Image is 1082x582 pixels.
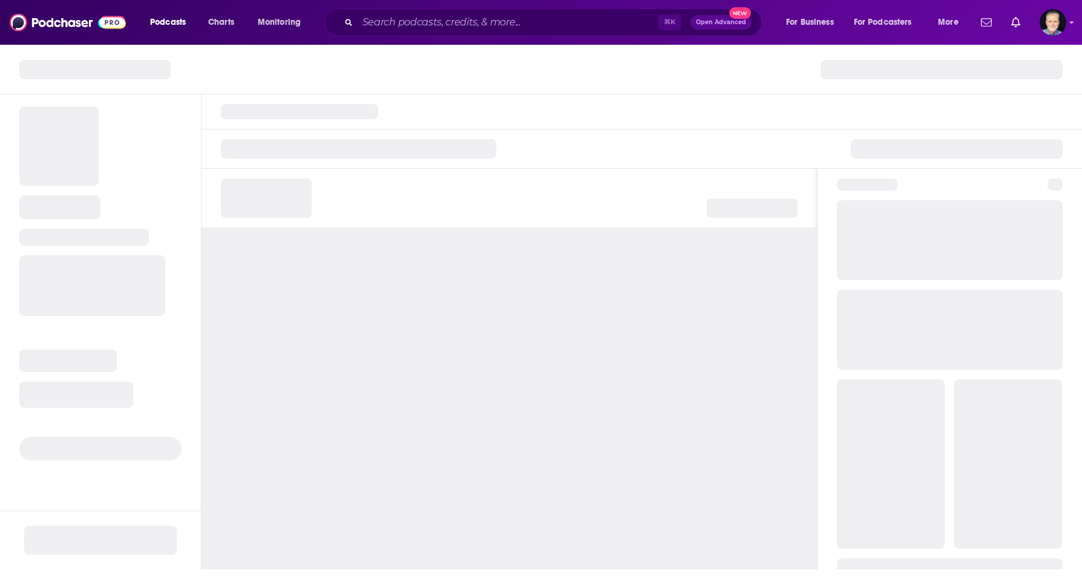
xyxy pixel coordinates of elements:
span: More [938,14,959,31]
button: Show profile menu [1040,9,1066,36]
span: Monitoring [258,14,301,31]
button: open menu [142,13,202,32]
button: open menu [778,13,849,32]
button: open menu [846,13,930,32]
input: Search podcasts, credits, & more... [358,13,658,32]
a: Show notifications dropdown [1006,12,1025,33]
span: New [729,7,751,19]
button: open menu [249,13,316,32]
img: Podchaser - Follow, Share and Rate Podcasts [10,11,126,34]
span: Podcasts [150,14,186,31]
a: Charts [200,13,241,32]
img: User Profile [1040,9,1066,36]
button: Open AdvancedNew [690,15,752,30]
a: Show notifications dropdown [976,12,997,33]
button: open menu [930,13,974,32]
span: Charts [208,14,234,31]
span: For Business [786,14,834,31]
span: Logged in as JonesLiterary [1040,9,1066,36]
span: For Podcasters [854,14,912,31]
span: Open Advanced [696,19,746,25]
div: Search podcasts, credits, & more... [336,8,773,36]
span: ⌘ K [658,15,681,30]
